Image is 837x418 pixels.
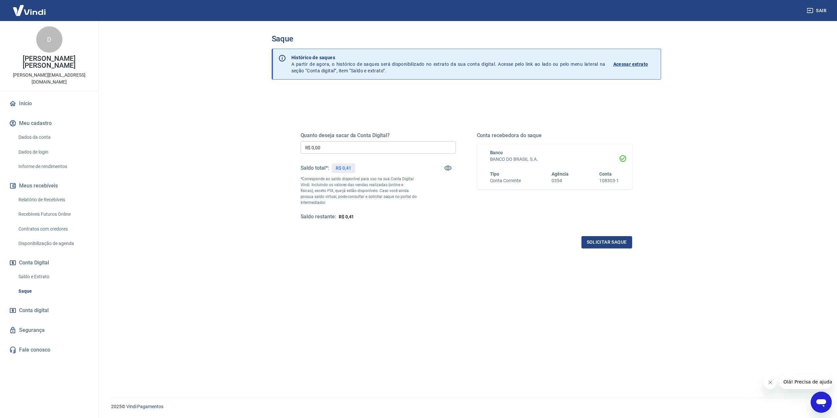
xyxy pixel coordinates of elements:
p: Histórico de saques [291,54,605,61]
button: Conta Digital [8,256,90,270]
iframe: Fechar mensagem [764,376,777,389]
a: Disponibilização de agenda [16,237,90,250]
span: R$ 0,41 [339,214,354,219]
a: Fale conosco [8,343,90,357]
p: *Corresponde ao saldo disponível para uso na sua Conta Digital Vindi. Incluindo os valores das ve... [301,176,417,206]
a: Contratos com credores [16,222,90,236]
p: [PERSON_NAME] [PERSON_NAME] [5,55,93,69]
iframe: Mensagem da empresa [779,375,832,389]
button: Sair [805,5,829,17]
button: Solicitar saque [581,236,632,248]
a: Segurança [8,323,90,337]
button: Meus recebíveis [8,179,90,193]
div: D [36,26,62,53]
span: Conta [599,171,612,177]
a: Saque [16,284,90,298]
p: Acessar extrato [613,61,648,67]
iframe: Botão para abrir a janela de mensagens [811,392,832,413]
p: 2025 © [111,403,821,410]
a: Conta digital [8,303,90,318]
h6: Conta Corrente [490,177,521,184]
a: Recebíveis Futuros Online [16,208,90,221]
h5: Quanto deseja sacar da Conta Digital? [301,132,456,139]
a: Relatório de Recebíveis [16,193,90,207]
h5: Saldo restante: [301,213,336,220]
a: Vindi Pagamentos [126,404,163,409]
img: Vindi [8,0,51,20]
h6: 0354 [552,177,569,184]
span: Conta digital [19,306,49,315]
a: Saldo e Extrato [16,270,90,283]
h5: Saldo total*: [301,165,329,171]
p: R$ 0,41 [336,165,351,172]
h6: 108303-1 [599,177,619,184]
h6: BANCO DO BRASIL S.A. [490,156,619,163]
span: Olá! Precisa de ajuda? [4,5,55,10]
span: Banco [490,150,503,155]
h5: Conta recebedora do saque [477,132,632,139]
a: Informe de rendimentos [16,160,90,173]
button: Meu cadastro [8,116,90,131]
span: Agência [552,171,569,177]
p: [PERSON_NAME][EMAIL_ADDRESS][DOMAIN_NAME] [5,72,93,86]
span: Tipo [490,171,500,177]
h3: Saque [272,34,661,43]
a: Dados da conta [16,131,90,144]
p: A partir de agora, o histórico de saques será disponibilizado no extrato da sua conta digital. Ac... [291,54,605,74]
a: Acessar extrato [613,54,655,74]
a: Dados de login [16,145,90,159]
a: Início [8,96,90,111]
